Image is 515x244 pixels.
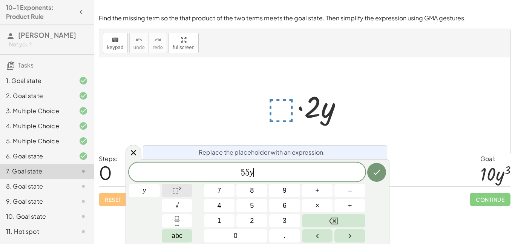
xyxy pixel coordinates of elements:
span: 4 [218,201,221,211]
i: Task not started. [79,212,88,221]
i: Task finished and correct. [79,137,88,146]
p: Find the missing term so the that product of the two terms meets the goal state. Then simplify th... [99,14,510,23]
i: keyboard [112,35,119,45]
span: fullscreen [173,45,195,50]
span: 5 [245,168,250,177]
i: Task finished and correct. [79,152,88,161]
label: Steps: [99,155,118,163]
span: Tasks [18,61,34,69]
span: keypad [107,45,124,50]
button: Squared [162,184,193,197]
button: 0 [204,229,267,242]
span: ÷ [348,201,352,211]
span: 1 [218,216,221,226]
button: 1 [204,214,235,227]
var: y [250,167,254,177]
span: . [284,231,285,241]
div: 7. Goal state [6,167,67,176]
span: 9 [283,186,287,196]
i: Task not started. [79,167,88,176]
i: Task finished and correct. [79,121,88,130]
span: – [348,186,352,196]
button: y [129,184,160,197]
div: 2. Goal state [6,91,67,100]
span: 8 [250,186,254,196]
span: redo [153,45,163,50]
button: undoundo [129,33,149,53]
button: 5 [236,199,267,212]
div: Not you? [9,41,88,48]
div: 8. Goal state [6,182,67,191]
span: 0 [234,231,238,241]
div: 5. Multiple Choice [6,137,67,146]
button: Right arrow [334,229,365,242]
span: [PERSON_NAME] [18,31,76,39]
div: 11. Hot spot [6,227,67,236]
button: Times [302,199,333,212]
button: 6 [269,199,300,212]
button: Backspace [302,214,365,227]
span: 6 [283,201,287,211]
i: redo [154,35,161,45]
i: Task finished and correct. [79,91,88,100]
i: Task not started. [79,182,88,191]
i: Task finished and correct. [79,106,88,115]
span: Replace the placeholder with an expression. [199,148,325,157]
span: × [315,201,319,211]
div: 1. Goal state [6,76,67,85]
span: 3 [283,216,287,226]
i: Task not started. [79,227,88,236]
button: 2 [236,214,267,227]
button: Left arrow [302,229,333,242]
div: Goal: [480,154,510,163]
button: Alphabet [162,229,193,242]
span: 5 [241,168,245,177]
button: Square root [162,199,193,212]
span: y [143,186,146,196]
div: 3. Multiple Choice [6,106,67,115]
button: Minus [334,184,365,197]
button: Done [367,163,386,182]
span: √ [175,201,179,211]
span: 2 [250,216,254,226]
span: 5 [250,201,254,211]
span: abc [172,231,182,241]
span: + [315,186,319,196]
button: 4 [204,199,235,212]
div: 9. Goal state [6,197,67,206]
sup: 2 [179,186,182,191]
i: Task not started. [79,197,88,206]
h4: 10-1 Exponents: Product Rule [6,3,74,21]
button: 7 [204,184,235,197]
div: 10. Goal state [6,212,67,221]
button: Divide [334,199,365,212]
i: Task finished and correct. [79,76,88,85]
button: . [269,229,300,242]
span: undo [133,45,145,50]
i: undo [135,35,143,45]
button: 9 [269,184,300,197]
button: 8 [236,184,267,197]
button: Plus [302,184,333,197]
span: 0 [99,161,112,184]
span: ⬚ [172,187,179,194]
button: keyboardkeypad [103,33,128,53]
button: redoredo [149,33,167,53]
button: Fraction [162,214,193,227]
span: 7 [218,186,221,196]
button: fullscreen [169,33,199,53]
button: 3 [269,214,300,227]
div: 4. Multiple Choice [6,121,67,130]
div: 6. Goal state [6,152,67,161]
